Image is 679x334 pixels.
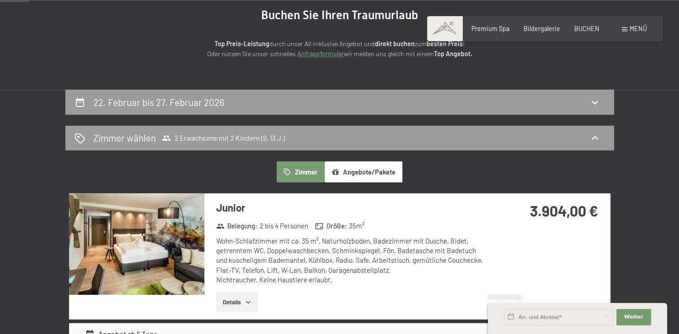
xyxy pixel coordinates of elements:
a: Anfrageformular [297,50,344,58]
span: Menü [630,25,647,32]
a: Premium Spa [471,25,509,32]
strong: Top Angebot. [434,50,472,58]
h2: Zimmer wählen [93,131,156,144]
span: 35 m² [349,221,364,231]
span: Buchen Sie Ihren Traumurlaub [261,8,418,22]
strong: besten Preis [427,40,463,48]
h2: 22. Februar bis 27. Februar 2026 [93,96,225,108]
span: Weiter [624,313,643,321]
p: durch unser All-inklusive Angebot und zum ! Oder nutzen Sie unser schnelles wir melden uns gleich... [139,39,541,59]
span: 2 bis 4 Personen [260,221,308,231]
strong: Größe : [315,221,347,231]
strong: 3.904,00 € [530,202,598,219]
button: Details [216,292,258,312]
strong: direkt buchen [375,40,415,48]
span: 2 Erwachsene mit 2 Kindern (9, 13 J.) [162,133,285,143]
div: Wohn-Schlafzimmer mit ca. 35 m², Naturholzboden, Badezimmer mit Dusche, Bidet, getrenntem WC, Dop... [216,236,488,285]
a: BUCHEN [574,25,599,32]
img: mss_renderimg.php [69,193,204,295]
button: Zimmer [277,161,324,182]
button: Weiter [616,309,651,325]
strong: Top Preis-Leistung [214,40,269,48]
h3: Junior [216,201,488,215]
strong: Belegung : [216,221,258,231]
button: Angebote/Pakete [325,161,402,182]
span: Schnellanfrage [488,294,522,300]
a: Bildergalerie [524,25,560,32]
